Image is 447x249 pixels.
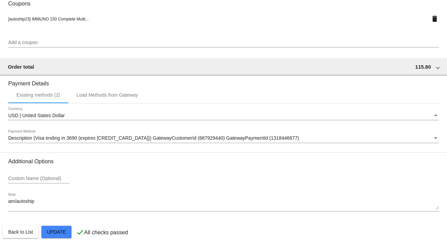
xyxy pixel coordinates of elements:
mat-select: Currency [8,113,439,119]
span: USD | United States Dollar [8,113,65,118]
span: Order total [8,64,34,70]
h3: Additional Options [8,158,439,165]
span: Update [47,229,66,235]
div: Existing methods (2) [16,92,60,98]
mat-icon: check [76,228,84,236]
input: Custom Name (Optional) [8,176,70,181]
span: 115.80 [415,64,431,70]
mat-icon: delete [431,15,439,23]
p: All checks passed [84,230,128,236]
button: Back to List [3,226,38,238]
h3: Payment Details [8,75,439,87]
span: Description (Visa ending in 3690 (expires [CREDIT_CARD_DATA])) GatewayCustomerId (687929440) Gate... [8,135,299,141]
div: Load Methods from Gateway [77,92,138,98]
span: [autoship23] IMMUNO 150 Complete Multi... [8,17,89,22]
input: Add a coupon [8,40,439,45]
button: Update [41,226,71,238]
span: Back to List [8,229,33,235]
mat-select: Payment Method [8,136,439,141]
